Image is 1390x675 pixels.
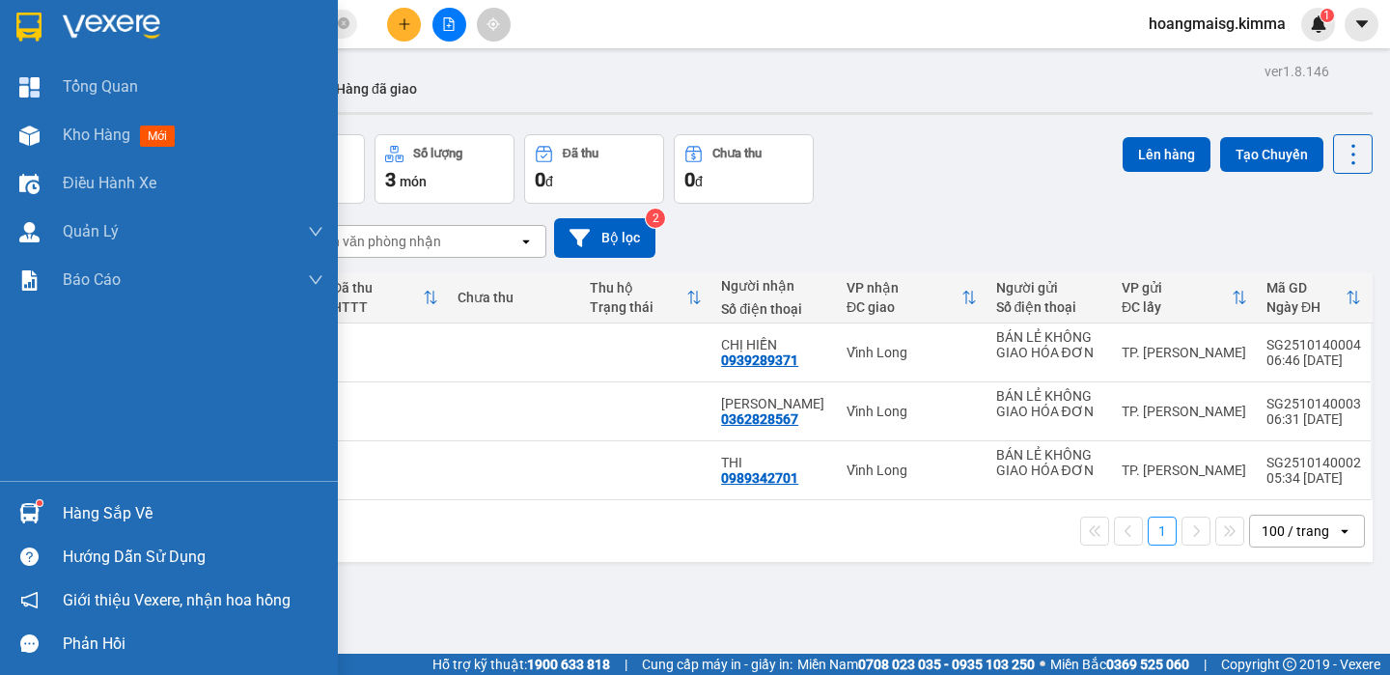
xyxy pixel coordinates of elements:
[385,168,396,191] span: 3
[1266,337,1361,352] div: SG2510140004
[338,15,349,34] span: close-circle
[1123,137,1210,172] button: Lên hàng
[477,8,511,42] button: aim
[712,147,762,160] div: Chưa thu
[1122,404,1247,419] div: TP. [PERSON_NAME]
[1133,12,1301,36] span: hoangmaisg.kimma
[1266,299,1346,315] div: Ngày ĐH
[847,280,960,295] div: VP nhận
[1283,658,1296,671] span: copyright
[1337,523,1352,539] svg: open
[20,634,39,653] span: message
[387,8,421,42] button: plus
[1323,9,1330,22] span: 1
[1262,521,1329,541] div: 100 / trang
[524,134,664,204] button: Đã thu0đ
[63,171,156,195] span: Điều hành xe
[590,299,686,315] div: Trạng thái
[695,174,703,189] span: đ
[1122,299,1232,315] div: ĐC lấy
[797,654,1035,675] span: Miền Nam
[458,290,570,305] div: Chưa thu
[332,280,423,295] div: Đã thu
[400,174,427,189] span: món
[847,404,976,419] div: Vĩnh Long
[19,126,40,146] img: warehouse-icon
[322,272,448,323] th: Toggle SortBy
[1122,463,1247,478] div: TP. [PERSON_NAME]
[646,209,665,228] sup: 2
[1148,517,1177,546] button: 1
[1266,455,1361,470] div: SG2510140002
[63,543,323,572] div: Hướng dẫn sử dụng
[19,222,40,242] img: warehouse-icon
[1310,15,1327,33] img: icon-new-feature
[684,168,695,191] span: 0
[563,147,598,160] div: Đã thu
[642,654,792,675] span: Cung cấp máy in - giấy in:
[721,352,798,368] div: 0939289371
[140,126,175,147] span: mới
[308,272,323,288] span: down
[527,657,610,672] strong: 1900 633 818
[1040,661,1045,668] span: ⚪️
[518,234,534,249] svg: open
[847,463,976,478] div: Vĩnh Long
[1112,272,1257,323] th: Toggle SortBy
[19,77,40,98] img: dashboard-icon
[432,654,610,675] span: Hỗ trợ kỹ thuật:
[1266,411,1361,427] div: 06:31 [DATE]
[721,278,827,294] div: Người nhận
[398,17,411,31] span: plus
[1265,61,1329,82] div: ver 1.8.146
[996,388,1102,419] div: BÁN LẺ KHÔNG GIAO HÓA ĐƠN
[1353,15,1371,33] span: caret-down
[590,280,686,295] div: Thu hộ
[996,329,1102,360] div: BÁN LẺ KHÔNG GIAO HÓA ĐƠN
[308,232,441,251] div: Chọn văn phòng nhận
[1050,654,1189,675] span: Miền Bắc
[1122,345,1247,360] div: TP. [PERSON_NAME]
[308,224,323,239] span: down
[847,299,960,315] div: ĐC giao
[63,74,138,98] span: Tổng Quan
[19,174,40,194] img: warehouse-icon
[19,503,40,523] img: warehouse-icon
[721,411,798,427] div: 0362828567
[63,126,130,144] span: Kho hàng
[19,270,40,291] img: solution-icon
[486,17,500,31] span: aim
[63,499,323,528] div: Hàng sắp về
[554,218,655,258] button: Bộ lọc
[721,301,827,317] div: Số điện thoại
[858,657,1035,672] strong: 0708 023 035 - 0935 103 250
[847,345,976,360] div: Vĩnh Long
[1266,352,1361,368] div: 06:46 [DATE]
[996,447,1102,478] div: BÁN LẺ KHÔNG GIAO HÓA ĐƠN
[535,168,545,191] span: 0
[375,134,514,204] button: Số lượng3món
[721,396,827,411] div: TÙNG LÂM
[1122,280,1232,295] div: VP gửi
[721,470,798,486] div: 0989342701
[63,588,291,612] span: Giới thiệu Vexere, nhận hoa hồng
[320,66,432,112] button: Hàng đã giao
[1106,657,1189,672] strong: 0369 525 060
[545,174,553,189] span: đ
[1257,272,1371,323] th: Toggle SortBy
[20,591,39,609] span: notification
[1204,654,1207,675] span: |
[442,17,456,31] span: file-add
[338,17,349,29] span: close-circle
[332,299,423,315] div: HTTT
[1266,280,1346,295] div: Mã GD
[63,267,121,292] span: Báo cáo
[63,630,323,659] div: Phản hồi
[432,8,466,42] button: file-add
[1266,396,1361,411] div: SG2510140003
[1320,9,1334,22] sup: 1
[16,13,42,42] img: logo-vxr
[37,500,42,506] sup: 1
[996,280,1102,295] div: Người gửi
[674,134,814,204] button: Chưa thu0đ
